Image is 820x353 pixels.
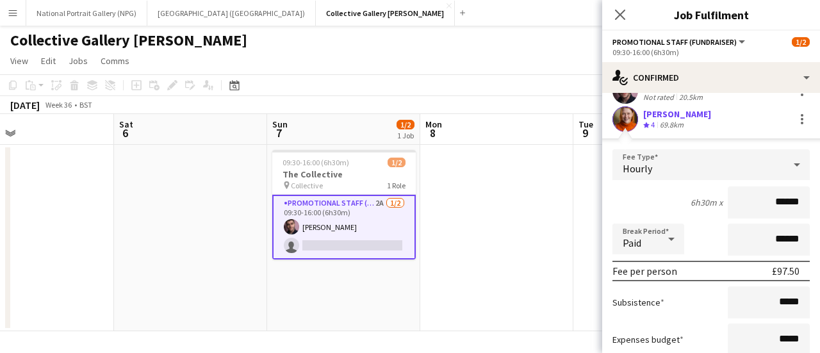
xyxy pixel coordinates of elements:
[577,126,593,140] span: 9
[272,119,288,130] span: Sun
[651,120,655,129] span: 4
[657,120,686,131] div: 69.8km
[270,126,288,140] span: 7
[272,168,416,180] h3: The Collective
[272,195,416,259] app-card-role: Promotional Staff (Fundraiser)2A1/209:30-16:00 (6h30m)[PERSON_NAME]
[602,6,820,23] h3: Job Fulfilment
[792,37,810,47] span: 1/2
[36,53,61,69] a: Edit
[612,265,677,277] div: Fee per person
[387,181,406,190] span: 1 Role
[63,53,93,69] a: Jobs
[397,131,414,140] div: 1 Job
[643,108,711,120] div: [PERSON_NAME]
[147,1,316,26] button: [GEOGRAPHIC_DATA] ([GEOGRAPHIC_DATA])
[69,55,88,67] span: Jobs
[291,181,323,190] span: Collective
[316,1,455,26] button: Collective Gallery [PERSON_NAME]
[423,126,442,140] span: 8
[95,53,135,69] a: Comms
[388,158,406,167] span: 1/2
[602,62,820,93] div: Confirmed
[119,119,133,130] span: Sat
[10,31,247,50] h1: Collective Gallery [PERSON_NAME]
[612,37,747,47] button: Promotional Staff (Fundraiser)
[612,297,664,308] label: Subsistence
[101,55,129,67] span: Comms
[691,197,723,208] div: 6h30m x
[643,92,676,102] div: Not rated
[117,126,133,140] span: 6
[623,162,652,175] span: Hourly
[612,47,810,57] div: 09:30-16:00 (6h30m)
[42,100,74,110] span: Week 36
[578,119,593,130] span: Tue
[397,120,414,129] span: 1/2
[272,150,416,259] app-job-card: 09:30-16:00 (6h30m)1/2The Collective Collective1 RolePromotional Staff (Fundraiser)2A1/209:30-16:...
[425,119,442,130] span: Mon
[79,100,92,110] div: BST
[612,334,684,345] label: Expenses budget
[676,92,705,102] div: 20.5km
[41,55,56,67] span: Edit
[623,236,641,249] span: Paid
[10,55,28,67] span: View
[10,99,40,111] div: [DATE]
[5,53,33,69] a: View
[26,1,147,26] button: National Portrait Gallery (NPG)
[612,37,737,47] span: Promotional Staff (Fundraiser)
[772,265,799,277] div: £97.50
[283,158,349,167] span: 09:30-16:00 (6h30m)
